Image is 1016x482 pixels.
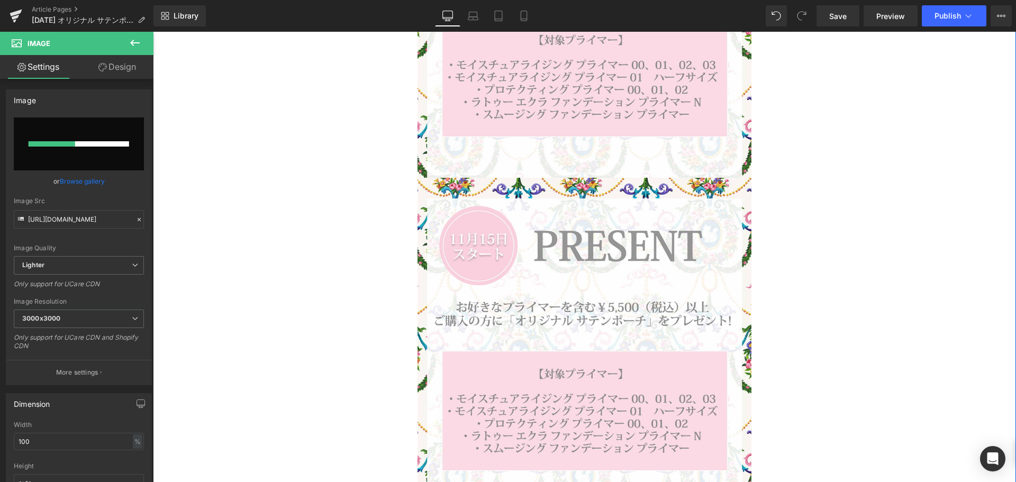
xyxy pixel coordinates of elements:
[791,5,812,26] button: Redo
[14,421,144,429] div: Width
[14,298,144,305] div: Image Resolution
[991,5,1012,26] button: More
[460,5,486,26] a: Laptop
[980,446,1005,471] div: Open Intercom Messenger
[486,5,511,26] a: Tablet
[876,11,905,22] span: Preview
[32,16,133,24] span: [DATE] オリジナル サテンポーチ PRESENT
[79,55,156,79] a: Design
[153,5,206,26] a: New Library
[14,280,144,295] div: Only support for UCare CDN
[14,244,144,252] div: Image Quality
[60,172,105,190] a: Browse gallery
[6,360,151,385] button: More settings
[14,197,144,205] div: Image Src
[511,5,537,26] a: Mobile
[22,261,44,269] b: Lighter
[14,210,144,229] input: Link
[864,5,918,26] a: Preview
[935,12,961,20] span: Publish
[14,333,144,357] div: Only support for UCare CDN and Shopify CDN
[14,433,144,450] input: auto
[174,11,198,21] span: Library
[829,11,847,22] span: Save
[922,5,986,26] button: Publish
[32,5,153,14] a: Article Pages
[766,5,787,26] button: Undo
[14,176,144,187] div: or
[14,394,50,408] div: Dimension
[56,368,98,377] p: More settings
[22,314,60,322] b: 3000x3000
[133,434,142,449] div: %
[435,5,460,26] a: Desktop
[28,39,50,48] span: Image
[14,462,144,470] div: Height
[14,90,36,105] div: Image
